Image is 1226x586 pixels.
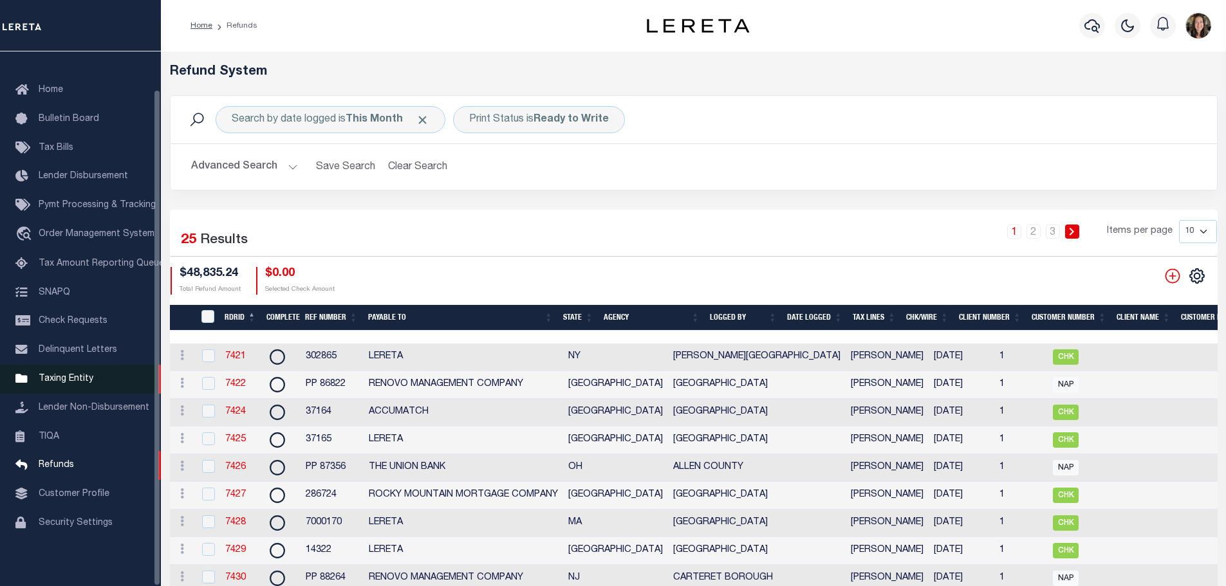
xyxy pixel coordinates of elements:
[39,345,117,354] span: Delinquent Letters
[563,343,668,371] td: NY
[954,305,1026,331] th: Client Number: activate to sort column ascending
[15,226,36,243] i: travel_explore
[929,482,994,509] td: [DATE]
[301,509,364,537] td: 7000170
[39,230,154,239] span: Order Management System
[563,426,668,454] td: [GEOGRAPHIC_DATA]
[1026,305,1111,331] th: Customer Number: activate to sort column ascending
[1111,305,1176,331] th: Client Name: activate to sort column ascending
[668,482,846,509] td: [GEOGRAPHIC_DATA]
[190,22,212,30] a: Home
[782,305,848,331] th: Date Logged: activate to sort column ascending
[364,371,563,399] td: RENOVO MANAGEMENT COMPANY
[929,509,994,537] td: [DATE]
[261,305,300,331] th: Complete
[364,509,563,537] td: LERETA
[416,113,429,127] span: Click to Remove
[668,509,846,537] td: [GEOGRAPHIC_DATA]
[994,482,1048,509] td: 1
[301,371,364,399] td: PP 86822
[364,537,563,565] td: LERETA
[994,343,1048,371] td: 1
[846,426,929,454] td: [PERSON_NAME]
[364,454,563,482] td: THE UNION BANK
[1053,571,1079,586] span: NAP
[929,399,994,426] td: [DATE]
[193,305,219,331] th: RefundDepositRegisterID
[225,490,246,499] a: 7427
[39,172,128,181] span: Lender Disbursement
[1046,224,1060,239] a: 3
[668,371,846,399] td: [GEOGRAPHIC_DATA]
[994,371,1048,399] td: 1
[180,267,241,281] h4: $48,835.24
[563,482,668,509] td: [GEOGRAPHIC_DATA]
[929,426,994,454] td: [DATE]
[364,482,563,509] td: ROCKY MOUNTAIN MORTGAGE COMPANY
[994,454,1048,482] td: 1
[364,399,563,426] td: ACCUMATCH
[1053,432,1079,448] span: CHK
[301,426,364,454] td: 37165
[929,343,994,371] td: [DATE]
[300,305,363,331] th: Ref Number: activate to sort column ascending
[39,201,156,210] span: Pymt Processing & Tracking
[383,154,453,179] button: Clear Search
[901,305,954,331] th: Chk/Wire: activate to sort column ascending
[846,343,929,371] td: [PERSON_NAME]
[534,114,609,125] b: Ready to Write
[39,490,109,499] span: Customer Profile
[364,426,563,454] td: LERETA
[39,518,113,527] span: Security Settings
[212,20,257,32] li: Refunds
[200,230,248,251] label: Results
[563,371,668,399] td: [GEOGRAPHIC_DATA]
[216,106,445,133] div: Search by date logged is
[39,288,70,297] span: SNAPQ
[265,285,335,295] p: Selected Check Amount
[225,407,246,416] a: 7424
[1053,377,1079,392] span: NAP
[994,426,1048,454] td: 1
[219,305,261,331] th: RDRID: activate to sort column descending
[225,545,246,554] a: 7429
[453,106,625,133] div: Print Status is
[1026,224,1041,239] a: 2
[1007,224,1021,239] a: 1
[1053,543,1079,558] span: CHK
[39,86,63,95] span: Home
[1107,224,1173,239] span: Items per page
[364,343,563,371] td: LERETA
[1053,349,1079,365] span: CHK
[39,143,73,152] span: Tax Bills
[225,462,246,472] a: 7426
[846,371,929,399] td: [PERSON_NAME]
[994,509,1048,537] td: 1
[363,305,558,331] th: Payable To: activate to sort column ascending
[225,435,246,444] a: 7425
[668,537,846,565] td: [GEOGRAPHIC_DATA]
[39,114,99,124] span: Bulletin Board
[668,426,846,454] td: [GEOGRAPHIC_DATA]
[668,399,846,426] td: [GEOGRAPHIC_DATA]
[265,267,335,281] h4: $0.00
[301,482,364,509] td: 286724
[929,371,994,399] td: [DATE]
[563,454,668,482] td: OH
[39,461,74,470] span: Refunds
[225,380,246,389] a: 7422
[705,305,782,331] th: Logged By: activate to sort column ascending
[346,114,403,125] b: This Month
[599,305,705,331] th: Agency: activate to sort column ascending
[929,537,994,565] td: [DATE]
[846,509,929,537] td: [PERSON_NAME]
[563,399,668,426] td: [GEOGRAPHIC_DATA]
[301,343,364,371] td: 302865
[563,537,668,565] td: [GEOGRAPHIC_DATA]
[39,259,164,268] span: Tax Amount Reporting Queue
[39,316,107,325] span: Check Requests
[558,305,599,331] th: State: activate to sort column ascending
[563,509,668,537] td: MA
[846,399,929,426] td: [PERSON_NAME]
[647,19,750,33] img: logo-dark.svg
